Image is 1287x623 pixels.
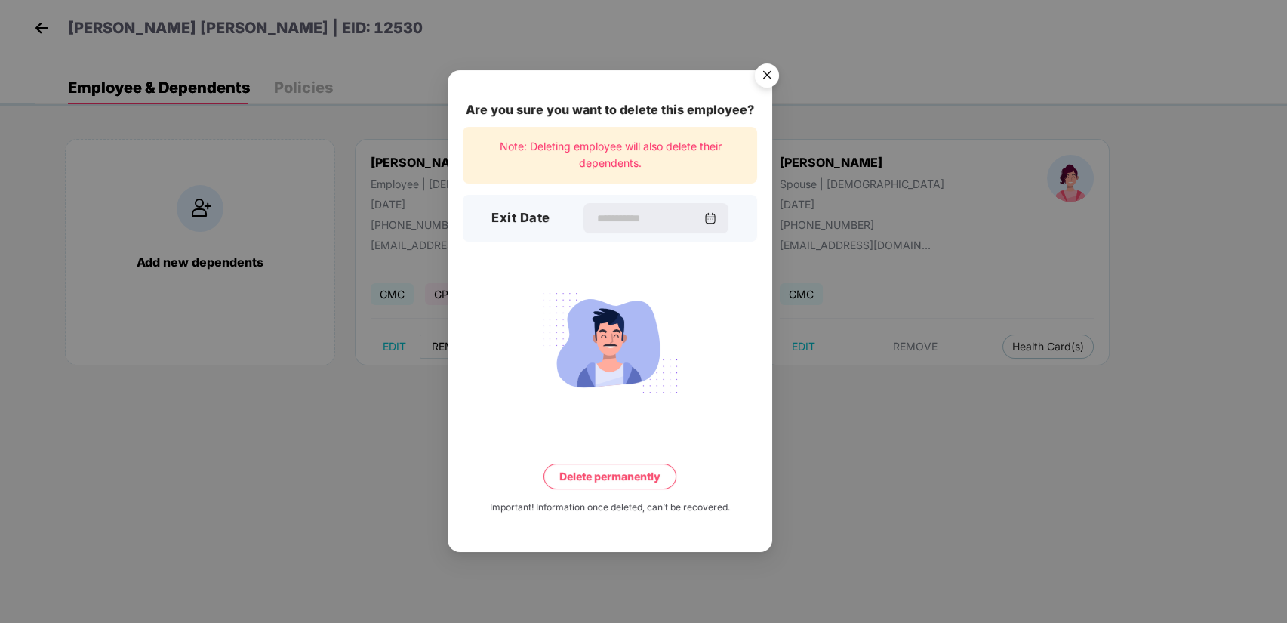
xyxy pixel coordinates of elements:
div: Important! Information once deleted, can’t be recovered. [490,501,730,515]
h3: Exit Date [491,209,550,229]
img: svg+xml;base64,PHN2ZyB4bWxucz0iaHR0cDovL3d3dy53My5vcmcvMjAwMC9zdmciIHdpZHRoPSI1NiIgaGVpZ2h0PSI1Ni... [746,57,788,99]
div: Note: Deleting employee will also delete their dependents. [463,127,757,184]
button: Delete permanently [543,464,676,489]
img: svg+xml;base64,PHN2ZyB4bWxucz0iaHR0cDovL3d3dy53My5vcmcvMjAwMC9zdmciIHdpZHRoPSIyMjQiIGhlaWdodD0iMT... [525,284,694,402]
div: Are you sure you want to delete this employee? [463,100,757,119]
img: svg+xml;base64,PHN2ZyBpZD0iQ2FsZW5kYXItMzJ4MzIiIHhtbG5zPSJodHRwOi8vd3d3LnczLm9yZy8yMDAwL3N2ZyIgd2... [704,212,716,224]
button: Close [746,56,787,97]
